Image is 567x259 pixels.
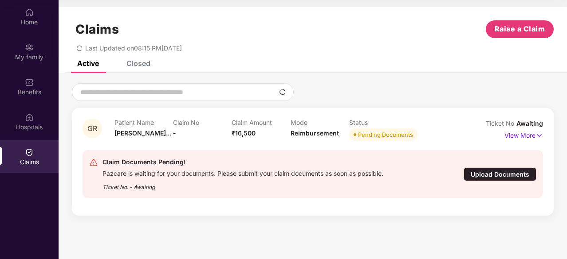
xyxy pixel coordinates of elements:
[25,78,34,87] img: svg+xml;base64,PHN2ZyBpZD0iQmVuZWZpdHMiIHhtbG5zPSJodHRwOi8vd3d3LnczLm9yZy8yMDAwL3N2ZyIgd2lkdGg9Ij...
[87,125,97,132] span: GR
[279,89,286,96] img: svg+xml;base64,PHN2ZyBpZD0iU2VhcmNoLTMyeDMyIiB4bWxucz0iaHR0cDovL3d3dy53My5vcmcvMjAwMC9zdmciIHdpZH...
[77,59,99,68] div: Active
[516,120,543,127] span: Awaiting
[504,128,543,140] p: View More
[349,119,408,126] p: Status
[102,167,383,178] div: Pazcare is waiting for your documents. Please submit your claim documents as soon as possible.
[126,59,150,68] div: Closed
[291,119,349,126] p: Mode
[358,130,413,139] div: Pending Documents
[25,43,34,52] img: svg+xml;base64,PHN2ZyB3aWR0aD0iMjAiIGhlaWdodD0iMjAiIHZpZXdCb3g9IjAgMCAyMCAyMCIgZmlsbD0ibm9uZSIgeG...
[486,20,554,38] button: Raise a Claim
[102,157,383,167] div: Claim Documents Pending!
[25,8,34,17] img: svg+xml;base64,PHN2ZyBpZD0iSG9tZSIgeG1sbnM9Imh0dHA6Ly93d3cudzMub3JnLzIwMDAvc3ZnIiB3aWR0aD0iMjAiIG...
[114,119,173,126] p: Patient Name
[535,131,543,140] img: svg+xml;base64,PHN2ZyB4bWxucz0iaHR0cDovL3d3dy53My5vcmcvMjAwMC9zdmciIHdpZHRoPSIxNyIgaGVpZ2h0PSIxNy...
[291,129,339,137] span: Reimbursement
[25,113,34,122] img: svg+xml;base64,PHN2ZyBpZD0iSG9zcGl0YWxzIiB4bWxucz0iaHR0cDovL3d3dy53My5vcmcvMjAwMC9zdmciIHdpZHRoPS...
[76,44,83,52] span: redo
[495,23,545,35] span: Raise a Claim
[102,178,383,191] div: Ticket No. - Awaiting
[173,119,232,126] p: Claim No
[85,44,182,52] span: Last Updated on 08:15 PM[DATE]
[75,22,119,37] h1: Claims
[114,129,171,137] span: [PERSON_NAME]...
[89,158,98,167] img: svg+xml;base64,PHN2ZyB4bWxucz0iaHR0cDovL3d3dy53My5vcmcvMjAwMC9zdmciIHdpZHRoPSIyNCIgaGVpZ2h0PSIyNC...
[464,167,536,181] div: Upload Documents
[486,120,516,127] span: Ticket No
[232,129,256,137] span: ₹16,500
[173,129,176,137] span: -
[25,148,34,157] img: svg+xml;base64,PHN2ZyBpZD0iQ2xhaW0iIHhtbG5zPSJodHRwOi8vd3d3LnczLm9yZy8yMDAwL3N2ZyIgd2lkdGg9IjIwIi...
[232,119,290,126] p: Claim Amount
